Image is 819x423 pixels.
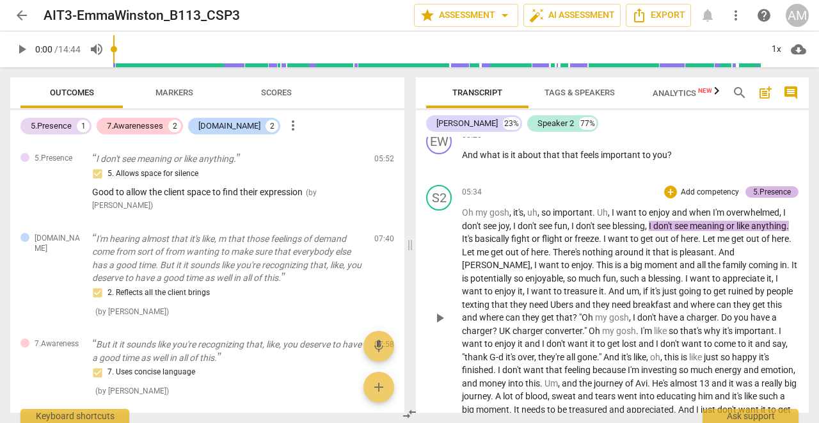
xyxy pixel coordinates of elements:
span: Filler word [602,326,616,336]
span: family [722,260,749,270]
span: . [582,326,584,336]
span: auto_fix_high [529,8,545,23]
span: ? [667,150,672,160]
span: me [717,234,731,244]
span: they [522,312,541,323]
span: , [563,273,567,283]
span: Scores [261,88,292,97]
span: or [726,221,736,231]
span: Good to allow the client space to find their expression [92,187,303,197]
span: it [518,286,523,296]
span: Tags & Speakers [545,88,615,97]
span: Analytics [653,88,712,98]
span: I [649,221,653,231]
span: . [774,326,779,336]
span: important [601,150,642,160]
div: AM [786,4,809,27]
button: Play [10,38,33,61]
span: of [671,234,681,244]
span: I'm [713,207,726,218]
span: basically [475,234,511,244]
span: I [603,234,608,244]
span: want [690,273,712,283]
span: around [615,247,646,257]
span: and [462,312,479,323]
span: ruined [728,286,755,296]
span: all [697,260,708,270]
span: this [767,299,782,310]
span: me [477,247,491,257]
span: important [735,326,774,336]
span: Markers [155,88,193,97]
span: if [643,286,650,296]
span: get [752,299,767,310]
span: need [612,299,633,310]
span: I [571,221,576,231]
span: And [608,286,626,296]
button: Volume [85,38,108,61]
span: Do [721,312,734,323]
span: converter [545,326,582,336]
span: want [616,207,639,218]
span: it [599,286,604,296]
span: to [630,234,640,244]
span: There's [553,247,582,257]
span: I [783,207,786,218]
p: I'm hearing almost that it's like, m that those feelings of demand come from sort of from wanting... [92,232,364,285]
span: about [518,150,543,160]
span: enjoy [495,339,518,349]
span: it's [513,207,523,218]
span: . [592,207,597,218]
span: or [564,234,575,244]
span: It's [462,234,475,244]
span: get [607,339,622,349]
p: Add competency [680,187,740,198]
span: coming [749,260,780,270]
span: . [636,326,640,336]
span: 05:52 [374,154,394,164]
span: help [756,8,772,23]
a: Help [752,4,775,27]
span: out [655,234,671,244]
span: to [712,273,722,283]
span: volume_up [89,42,104,57]
span: UK [499,326,513,336]
button: AI Assessment [523,4,621,27]
span: it [511,150,518,160]
span: blessing [648,273,681,283]
span: Filler word [489,207,509,218]
span: and [673,299,690,310]
span: [DOMAIN_NAME] [35,233,82,254]
button: Add summary [755,83,775,103]
span: [PERSON_NAME] [462,260,530,270]
span: breakfast [633,299,673,310]
span: . [786,221,789,231]
span: a [680,312,687,323]
span: here [531,247,548,257]
span: see [674,221,690,231]
span: more_vert [285,118,301,133]
span: And [719,247,735,257]
span: comment [783,85,799,100]
span: , [639,286,643,296]
span: , [523,207,527,218]
span: anything [751,221,786,231]
span: cloud_download [791,42,806,57]
span: Filler word [527,207,537,218]
span: . [787,260,791,270]
span: New [698,87,712,94]
span: don't [576,221,597,231]
span: need [529,299,550,310]
span: . [604,286,608,296]
span: going [679,286,703,296]
div: Change speaker [426,185,452,211]
span: is [671,247,680,257]
span: that [556,312,573,323]
span: enjoy [495,286,518,296]
span: fight [511,234,532,244]
span: when [689,207,713,218]
span: don't [546,339,568,349]
span: it's [650,286,662,296]
span: they [733,299,752,310]
p: But it it sounds like you're recognizing that, like, you deserve to have a good time as well in a... [92,338,364,364]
